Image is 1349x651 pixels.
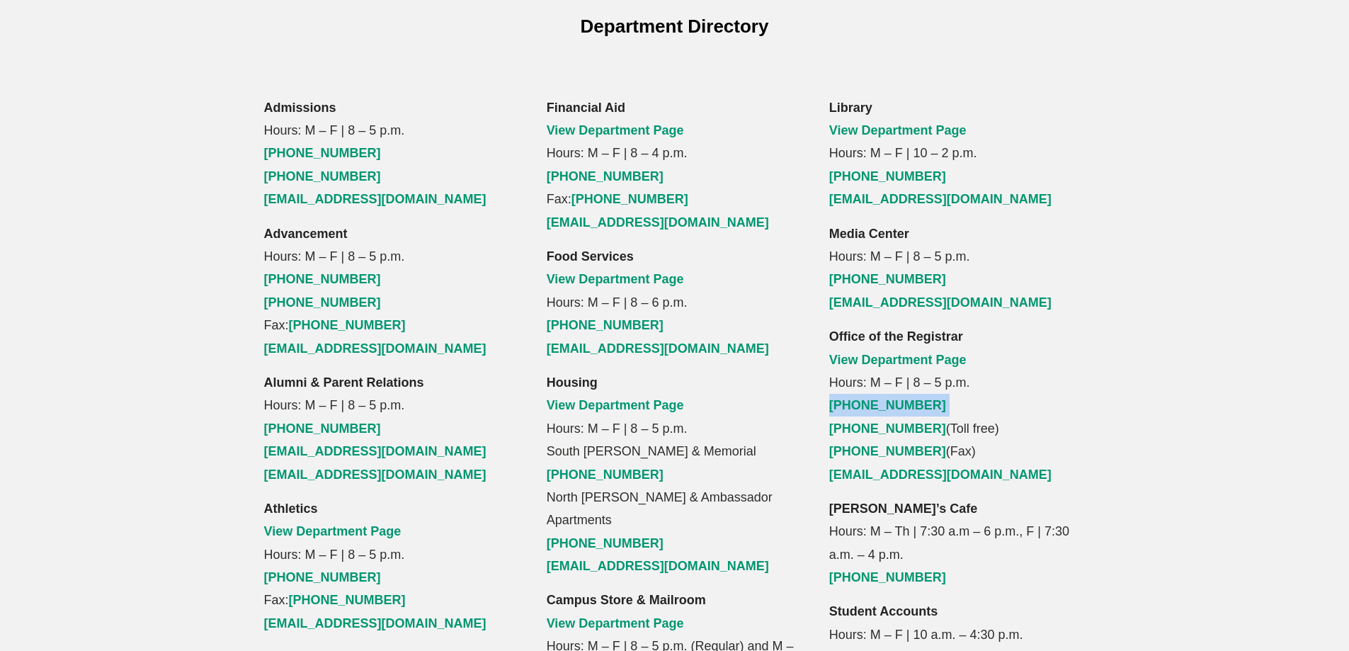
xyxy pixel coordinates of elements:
a: View Department Page [547,272,684,286]
a: View Department Page [547,398,684,412]
p: Hours: M – Th | 7:30 a.m – 6 p.m., F | 7:30 a.m. – 4 p.m. [829,497,1086,589]
p: Hours: M – F | 8 – 5 p.m. South [PERSON_NAME] & Memorial North [PERSON_NAME] & Ambassador Apartments [547,371,803,578]
a: [EMAIL_ADDRESS][DOMAIN_NAME] [264,341,486,356]
strong: Advancement [264,227,348,241]
strong: Admissions [264,101,336,115]
a: [PHONE_NUMBER] [289,318,406,332]
p: Hours: M – F | 8 – 4 p.m. Fax: [547,96,803,234]
p: Hours: M – F | 8 – 5 p.m. Fax: [264,222,520,360]
a: View Department Page [264,524,402,538]
p: Hours: M – F | 8 – 5 p.m. (Toll free) (Fax) [829,325,1086,486]
strong: Media Center [829,227,909,241]
a: [PHONE_NUMBER] [547,169,664,183]
a: [PHONE_NUMBER] [829,421,946,436]
strong: [PERSON_NAME]’s Cafe [829,502,977,516]
p: Hours: M – F | 8 – 5 p.m. [829,222,1086,315]
a: [PHONE_NUMBER] [264,146,381,160]
a: View Department Page [547,123,684,137]
p: Hours: M – F | 8 – 5 p.m. [264,96,520,211]
a: [PHONE_NUMBER] [264,169,381,183]
h4: Department Directory [405,13,944,39]
a: [PHONE_NUMBER] [264,570,381,584]
strong: Student Accounts [829,604,938,618]
p: Hours: M – F | 10 – 2 p.m. [829,96,1086,211]
strong: Athletics [264,502,318,516]
a: [EMAIL_ADDRESS][DOMAIN_NAME] [264,616,486,630]
strong: Alumni & Parent Relations [264,375,424,390]
a: [PHONE_NUMBER] [547,318,664,332]
strong: Food Services [547,249,634,264]
p: Hours: M – F | 8 – 6 p.m. [547,245,803,360]
a: [PHONE_NUMBER] [264,295,381,310]
strong: Office of the Registrar [829,329,963,344]
strong: Financial Aid [547,101,625,115]
a: [PHONE_NUMBER] [829,272,946,286]
a: [EMAIL_ADDRESS][DOMAIN_NAME] [829,468,1052,482]
strong: Library [829,101,872,115]
a: [EMAIL_ADDRESS][DOMAIN_NAME] [547,215,769,230]
a: [PHONE_NUMBER] [829,398,946,412]
a: [PHONE_NUMBER] [829,444,946,458]
a: [PHONE_NUMBER] [547,536,664,550]
a: [EMAIL_ADDRESS][DOMAIN_NAME] [547,341,769,356]
a: [EMAIL_ADDRESS][DOMAIN_NAME] [547,559,769,573]
a: [PHONE_NUMBER] [829,169,946,183]
strong: Campus Store & Mailroom [547,593,706,607]
p: Hours: M – F | 8 – 5 p.m. Fax: [264,497,520,635]
a: [PHONE_NUMBER] [289,593,406,607]
a: View Department Page [829,353,967,367]
a: View Department Page [829,123,967,137]
p: Hours: M – F | 8 – 5 p.m. [264,371,520,486]
a: [PHONE_NUMBER] [264,421,381,436]
a: [EMAIL_ADDRESS][DOMAIN_NAME] [264,468,486,482]
a: [PHONE_NUMBER] [829,570,946,584]
a: [EMAIL_ADDRESS][DOMAIN_NAME] [264,444,486,458]
strong: Housing [547,375,598,390]
a: [EMAIL_ADDRESS][DOMAIN_NAME] [829,192,1052,206]
a: [PHONE_NUMBER] [264,272,381,286]
a: [PHONE_NUMBER] [571,192,688,206]
a: [PHONE_NUMBER] [547,468,664,482]
a: [EMAIL_ADDRESS][DOMAIN_NAME] [264,192,486,206]
a: View Department Page [547,616,684,630]
a: [EMAIL_ADDRESS][DOMAIN_NAME] [829,295,1052,310]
